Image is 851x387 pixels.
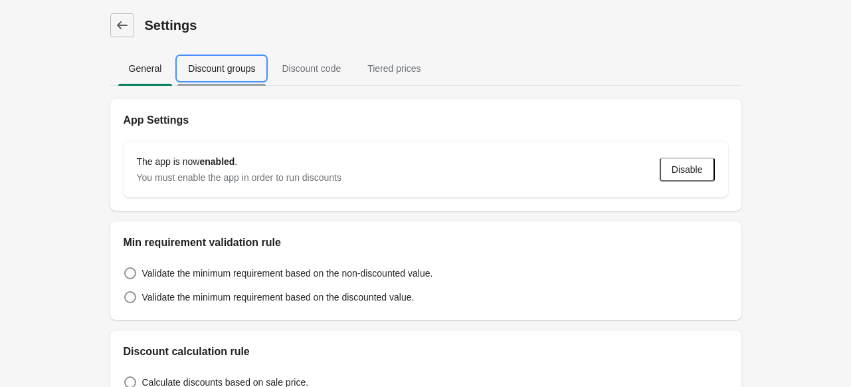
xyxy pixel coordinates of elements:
h2: Discount calculation rule [124,344,728,360]
span: You must enable the app in order to run discounts [137,172,341,183]
span: General [118,57,173,80]
span: Validate the minimum requirement based on the non-discounted value. [142,267,433,280]
h2: App Settings [124,112,728,128]
h2: Min requirement validation rule [124,235,728,251]
h1: Settings [145,16,741,35]
span: Disable [672,164,703,175]
span: Tiered prices [357,57,431,80]
span: enabled [199,156,235,167]
a: Dashboard [110,13,134,37]
span: Validate the minimum requirement based on the discounted value. [142,291,415,304]
span: Discount groups [177,57,266,80]
div: The app is now . [137,155,649,168]
button: General [116,51,175,86]
span: Discount code [271,57,351,80]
